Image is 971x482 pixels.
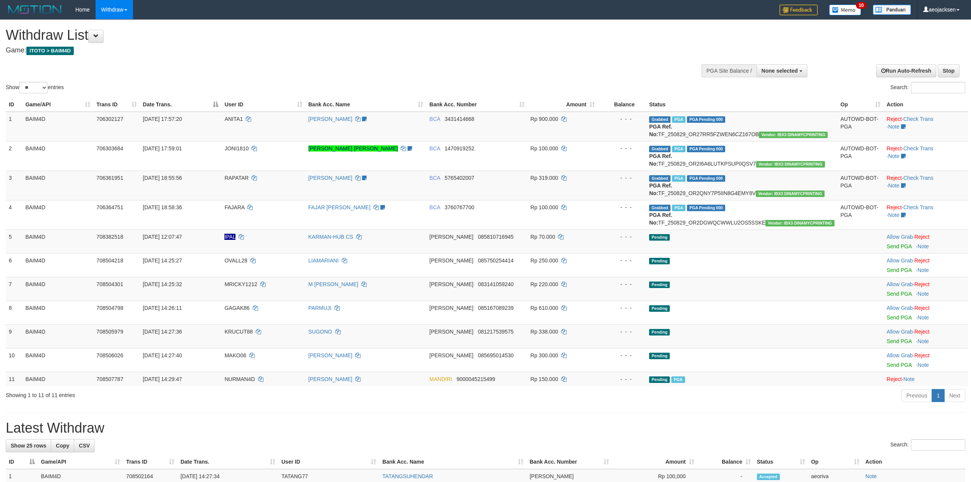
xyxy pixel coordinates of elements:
[224,352,246,358] span: MAKO06
[56,443,69,449] span: Copy
[429,376,452,382] span: MANDIRI
[96,175,123,181] span: 706361951
[671,376,685,383] span: Marked by aeosmey
[838,98,884,112] th: Op: activate to sort column ascending
[649,153,672,167] b: PGA Ref. No:
[224,234,235,240] span: Nama rekening ada tanda titik/strip, harap diedit
[309,234,353,240] a: KARMAN-HUB CS
[887,281,914,287] span: ·
[917,267,929,273] a: Note
[887,352,913,358] a: Allow Grab
[887,362,911,368] a: Send PGA
[531,376,558,382] span: Rp 150.000
[890,82,965,93] label: Search:
[478,305,513,311] span: Copy 085167089239 to clipboard
[938,64,960,77] a: Stop
[917,338,929,344] a: Note
[917,314,929,321] a: Note
[96,352,123,358] span: 708506026
[601,257,643,264] div: - - -
[379,455,526,469] th: Bank Acc. Name: activate to sort column ascending
[672,205,685,211] span: Marked by aeoyuva
[887,145,902,151] a: Reject
[478,352,513,358] span: Copy 085695014530 to clipboard
[932,389,945,402] a: 1
[22,200,93,230] td: BAIM4D
[887,281,913,287] a: Allow Grab
[687,116,725,123] span: PGA Pending
[887,175,902,181] a: Reject
[862,455,965,469] th: Action
[757,474,780,480] span: Accepted
[598,98,646,112] th: Balance
[96,376,123,382] span: 708507787
[887,234,913,240] a: Allow Grab
[887,329,913,335] a: Allow Grab
[917,291,929,297] a: Note
[649,205,671,211] span: Grabbed
[903,116,934,122] a: Check Trans
[143,305,182,311] span: [DATE] 14:26:11
[759,132,828,138] span: Vendor URL: https://order2.1velocity.biz
[883,372,968,386] td: ·
[22,301,93,324] td: BAIM4D
[309,305,331,311] a: PARMUJI
[888,182,900,189] a: Note
[531,234,555,240] span: Rp 70.000
[74,439,95,452] a: CSV
[526,455,612,469] th: Bank Acc. Number: activate to sort column ascending
[887,234,914,240] span: ·
[6,112,22,142] td: 1
[829,5,861,15] img: Button%20Memo.svg
[646,98,837,112] th: Status
[309,329,332,335] a: SUGONO
[649,234,670,241] span: Pending
[649,282,670,288] span: Pending
[903,145,934,151] a: Check Trans
[309,145,398,151] a: [PERSON_NAME] [PERSON_NAME]
[649,124,672,137] b: PGA Ref. No:
[887,267,911,273] a: Send PGA
[914,305,930,311] a: Reject
[687,205,725,211] span: PGA Pending
[96,145,123,151] span: 706303684
[876,64,936,77] a: Run Auto-Refresh
[865,473,877,479] a: Note
[22,171,93,200] td: BAIM4D
[309,116,352,122] a: [PERSON_NAME]
[873,5,911,15] img: panduan.png
[309,376,352,382] a: [PERSON_NAME]
[917,243,929,249] a: Note
[883,277,968,301] td: ·
[6,301,22,324] td: 8
[38,455,123,469] th: Game/API: activate to sort column ascending
[143,116,182,122] span: [DATE] 17:57:20
[429,257,473,264] span: [PERSON_NAME]
[143,329,182,335] span: [DATE] 14:27:36
[883,230,968,253] td: ·
[883,324,968,348] td: ·
[429,329,473,335] span: [PERSON_NAME]
[6,439,51,452] a: Show 25 rows
[6,277,22,301] td: 7
[646,200,837,230] td: TF_250829_OR2DGWQCWWLU2OS5SSKE
[224,329,253,335] span: KRUCUT88
[309,281,359,287] a: M [PERSON_NAME]
[478,234,513,240] span: Copy 085810716945 to clipboard
[672,116,685,123] span: Marked by aeoyuva
[96,281,123,287] span: 708504301
[649,305,670,312] span: Pending
[531,204,558,210] span: Rp 100.000
[646,112,837,142] td: TF_250829_OR27RR5FZWEN6CZ167OB
[601,328,643,335] div: - - -
[838,141,884,171] td: AUTOWD-BOT-PGA
[22,253,93,277] td: BAIM4D
[143,204,182,210] span: [DATE] 18:58:36
[96,204,123,210] span: 706364751
[429,305,473,311] span: [PERSON_NAME]
[22,112,93,142] td: BAIM4D
[96,305,123,311] span: 708504798
[96,116,123,122] span: 706302127
[649,212,672,226] b: PGA Ref. No:
[601,375,643,383] div: - - -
